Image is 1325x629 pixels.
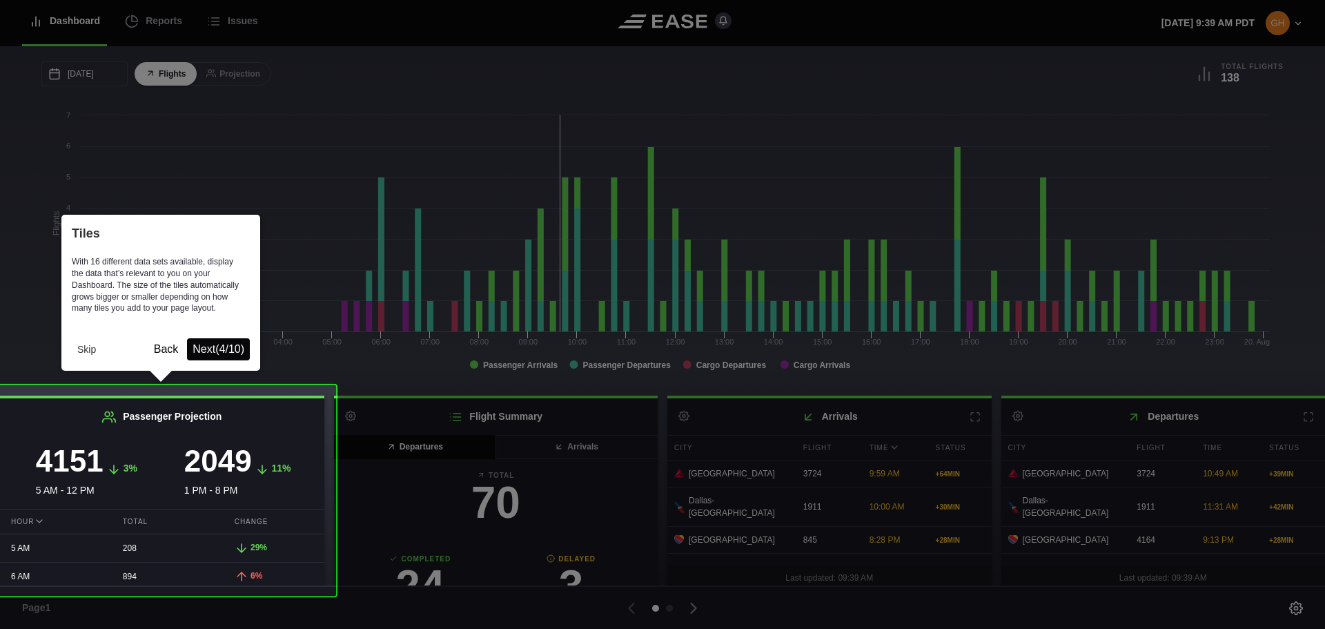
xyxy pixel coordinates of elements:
span: Next ( 4 / 10 ) [193,343,244,355]
button: Next [187,338,250,360]
div: With 16 different data sets available, display the data that’s relevant to you on your Dashboard.... [72,256,243,314]
button: Back [148,338,184,360]
h4: Tiles [72,225,250,242]
button: Skip [72,339,101,360]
